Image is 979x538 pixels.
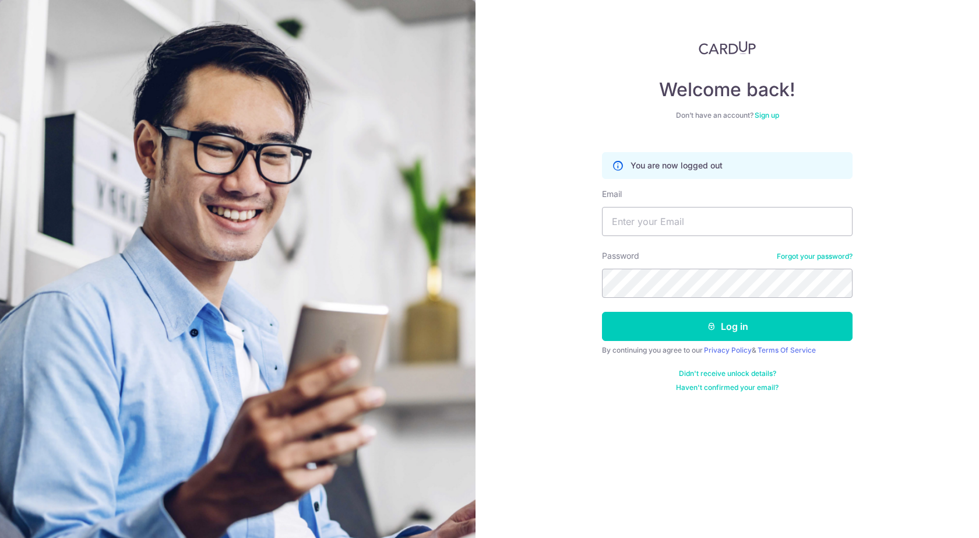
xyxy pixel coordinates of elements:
[755,111,779,119] a: Sign up
[704,346,752,354] a: Privacy Policy
[602,312,853,341] button: Log in
[758,346,816,354] a: Terms Of Service
[699,41,756,55] img: CardUp Logo
[631,160,723,171] p: You are now logged out
[602,346,853,355] div: By continuing you agree to our &
[679,369,776,378] a: Didn't receive unlock details?
[676,383,779,392] a: Haven't confirmed your email?
[602,207,853,236] input: Enter your Email
[602,111,853,120] div: Don’t have an account?
[602,188,622,200] label: Email
[777,252,853,261] a: Forgot your password?
[602,78,853,101] h4: Welcome back!
[602,250,639,262] label: Password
